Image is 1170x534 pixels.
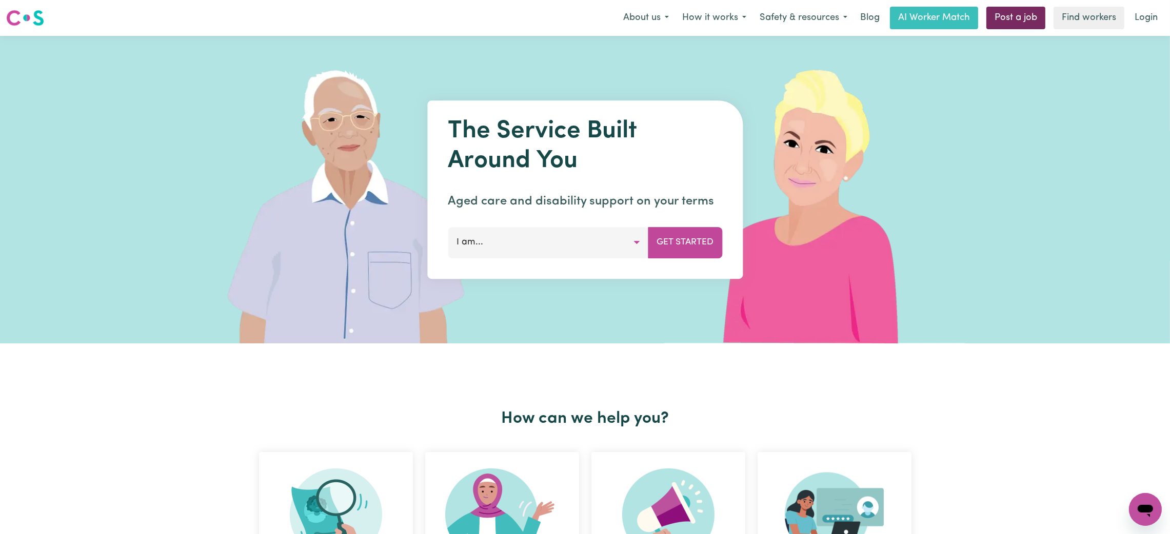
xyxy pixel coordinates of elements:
[753,7,854,29] button: Safety & resources
[617,7,676,29] button: About us
[253,409,918,428] h2: How can we help you?
[6,6,44,30] a: Careseekers logo
[986,7,1045,29] a: Post a job
[648,227,722,258] button: Get Started
[448,117,722,176] h1: The Service Built Around You
[448,227,648,258] button: I am...
[448,192,722,211] p: Aged care and disability support on your terms
[1054,7,1124,29] a: Find workers
[1129,493,1162,526] iframe: Button to launch messaging window, conversation in progress
[854,7,886,29] a: Blog
[890,7,978,29] a: AI Worker Match
[676,7,753,29] button: How it works
[1128,7,1164,29] a: Login
[6,9,44,27] img: Careseekers logo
